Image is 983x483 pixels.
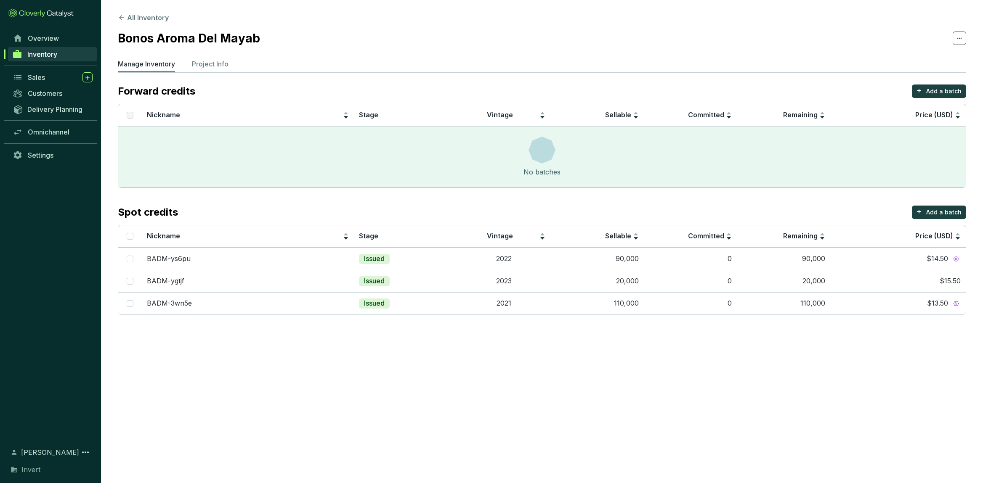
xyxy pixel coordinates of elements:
td: 90,000 [737,248,830,270]
td: 0 [644,248,737,270]
span: Price (USD) [915,111,953,119]
p: BADM-ygtjf [147,277,184,286]
span: Price (USD) [915,232,953,240]
span: $13.50 [927,299,948,308]
p: BADM-ys6pu [147,254,191,264]
span: $14.50 [927,254,948,264]
p: Manage Inventory [118,59,175,69]
button: +Add a batch [912,206,966,219]
span: Vintage [487,111,513,119]
span: Stage [359,232,378,240]
a: Inventory [8,47,97,61]
p: Add a batch [926,87,962,95]
p: Spot credits [118,206,178,219]
td: 2023 [457,270,551,292]
span: Omnichannel [28,128,69,136]
a: Delivery Planning [8,102,97,116]
th: Stage [354,104,457,127]
td: 2021 [457,292,551,314]
td: $15.50 [830,270,966,292]
td: 110,000 [550,292,644,314]
p: + [917,206,922,217]
p: BADM-3wn5e [147,299,192,308]
td: 90,000 [550,248,644,270]
p: + [917,84,922,96]
span: Nickname [147,232,180,240]
p: Issued [364,277,385,286]
span: Overview [28,34,59,42]
span: Remaining [783,111,818,119]
span: Inventory [27,50,57,58]
a: Customers [8,86,97,100]
td: 0 [644,292,737,314]
a: Omnichannel [8,125,97,139]
span: Settings [28,151,53,159]
h2: Bonos Aroma Del Mayab [118,29,260,47]
span: Invert [21,465,40,475]
span: Stage [359,111,378,119]
span: Delivery Planning [27,105,82,113]
span: Sellable [605,232,631,240]
button: All Inventory [118,13,169,23]
span: [PERSON_NAME] [21,447,79,457]
td: 0 [644,270,737,292]
td: 20,000 [737,270,830,292]
a: Overview [8,31,97,45]
p: Add a batch [926,208,962,216]
p: Issued [364,299,385,308]
span: Committed [688,232,724,240]
th: Stage [354,225,457,248]
span: Committed [688,111,724,119]
td: 2022 [457,248,551,270]
td: 110,000 [737,292,830,314]
span: Nickname [147,111,180,119]
button: +Add a batch [912,84,966,98]
span: Vintage [487,232,513,240]
span: Customers [28,89,62,98]
a: Sales [8,70,97,84]
p: Issued [364,254,385,264]
span: Sales [28,73,45,82]
div: No batches [523,167,561,177]
p: Project Info [192,59,228,69]
a: Settings [8,148,97,162]
td: 20,000 [550,270,644,292]
span: Sellable [605,111,631,119]
p: Forward credits [118,84,195,98]
span: Remaining [783,232,818,240]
